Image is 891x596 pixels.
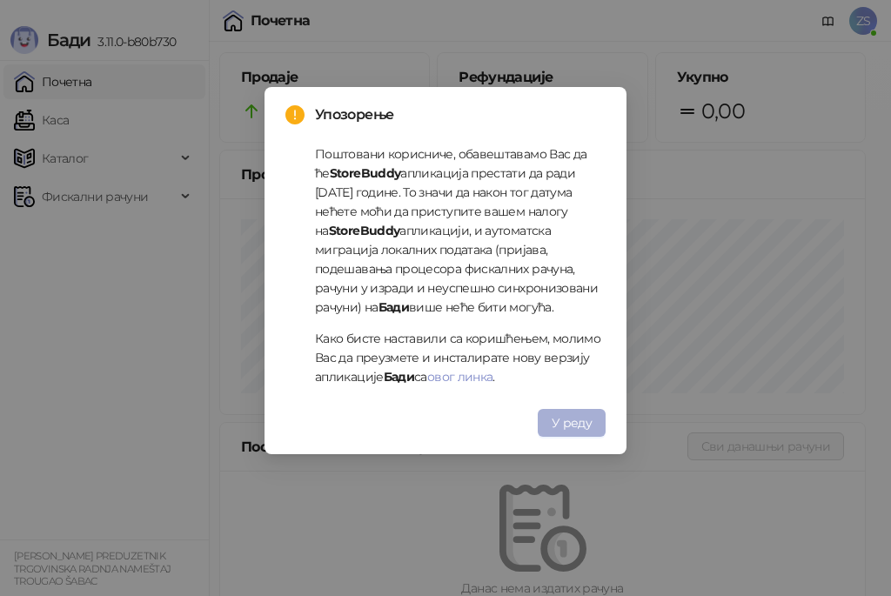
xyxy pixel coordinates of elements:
strong: StoreBuddy [329,223,400,238]
span: exclamation-circle [285,105,305,124]
p: Поштовани корисниче, обавештавамо Вас да ће апликација престати да ради [DATE] године. То значи д... [315,144,606,317]
a: овог линка [427,369,493,385]
strong: Бади [384,369,414,385]
span: Упозорење [315,104,606,125]
button: У реду [538,409,606,437]
span: У реду [552,415,592,431]
p: Како бисте наставили са коришћењем, молимо Вас да преузмете и инсталирате нову верзију апликације... [315,329,606,386]
strong: Бади [379,299,409,315]
strong: StoreBuddy [330,165,401,181]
